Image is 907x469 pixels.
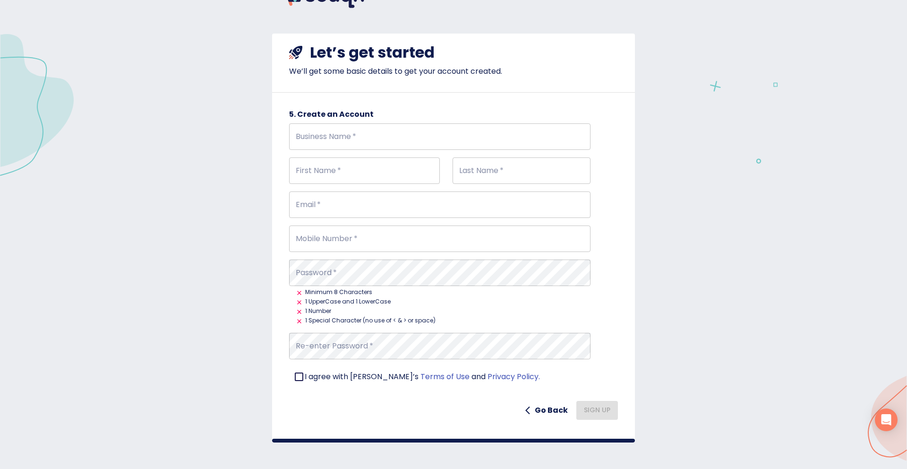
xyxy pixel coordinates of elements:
[522,401,572,420] button: Go Back
[305,297,391,306] span: 1 UpperCase and 1 LowerCase
[420,371,471,382] a: Terms of Use
[488,371,540,382] a: Privacy Policy.
[305,306,331,316] span: 1 Number
[305,316,436,325] span: 1 Special Character (no use of < & > or space)
[289,46,302,59] img: shuttle
[535,404,568,417] h6: Go Back
[875,408,898,431] div: Open Intercom Messenger
[305,371,540,382] p: I agree with [PERSON_NAME]’s and
[289,191,590,218] input: Plase provide valid email address. e.g. foo@example.com
[289,108,618,121] h6: 5. Create an Account
[305,287,372,297] span: Minimum 8 Characters
[310,43,435,62] h4: Let’s get started
[289,66,618,77] p: We’ll get some basic details to get your account created.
